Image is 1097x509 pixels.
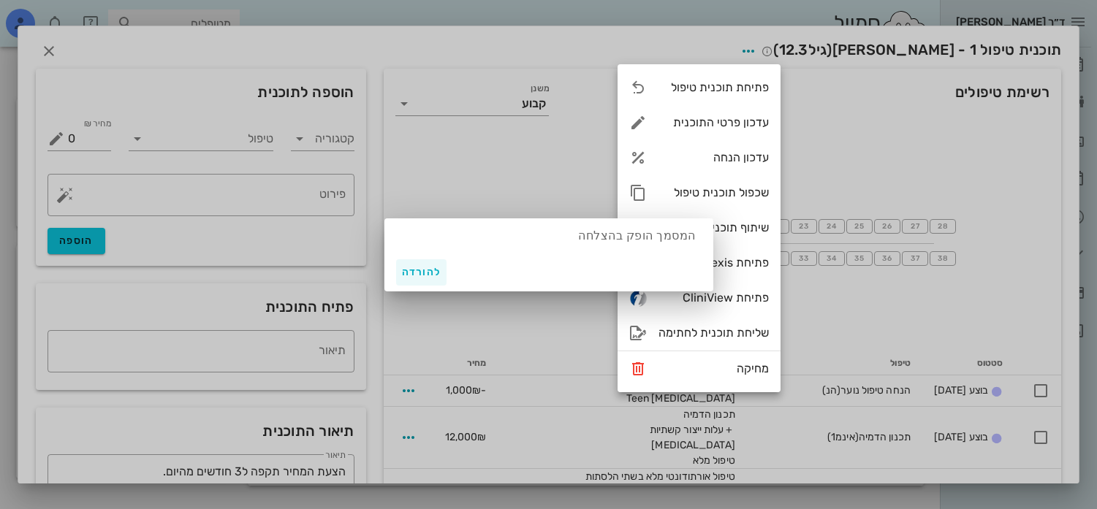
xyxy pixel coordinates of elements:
[618,210,781,245] div: שיתוף תוכנית
[658,256,769,269] div: פתיחת Romexis
[396,259,447,286] button: להורדה
[658,326,769,340] div: שליחת תוכנית לחתימה
[402,266,441,278] span: להורדה
[658,185,769,199] div: שכפול תוכנית טיפול
[658,361,769,375] div: מחיקה
[658,150,769,164] div: עדכון הנחה
[658,115,769,129] div: עדכון פרטי התוכנית
[658,221,769,234] div: שיתוף תוכנית
[658,80,769,94] div: פתיחת תוכנית טיפול
[384,218,713,253] div: המסמך הופק בהצלחה
[630,290,647,307] img: cliniview logo
[658,291,769,305] div: פתיחת CliniView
